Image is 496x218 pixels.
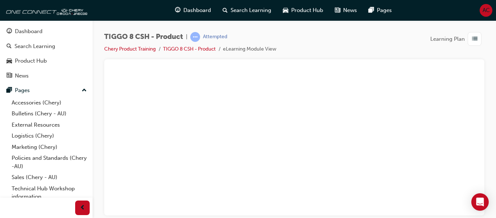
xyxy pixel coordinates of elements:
a: news-iconNews [329,3,363,18]
img: oneconnect [4,3,87,17]
span: pages-icon [7,87,12,94]
button: Pages [3,84,90,97]
div: News [15,72,29,80]
li: eLearning Module View [223,45,276,53]
a: Marketing (Chery) [9,142,90,153]
button: DashboardSearch LearningProduct HubNews [3,23,90,84]
span: news-icon [7,73,12,79]
span: guage-icon [175,6,180,15]
button: Learning Plan [430,32,484,46]
a: Product Hub [3,54,90,68]
a: Search Learning [3,40,90,53]
a: pages-iconPages [363,3,398,18]
a: Accessories (Chery) [9,97,90,108]
span: search-icon [7,43,12,50]
div: Product Hub [15,57,47,65]
span: list-icon [472,35,477,44]
span: News [343,6,357,15]
button: AC [480,4,492,17]
div: Pages [15,86,30,95]
a: News [3,69,90,83]
a: Sales (Chery - AU) [9,172,90,183]
a: car-iconProduct Hub [277,3,329,18]
div: Attempted [203,33,227,40]
span: AC [483,6,490,15]
a: Chery Product Training [104,46,156,52]
span: pages-icon [369,6,374,15]
a: search-iconSearch Learning [217,3,277,18]
span: car-icon [7,58,12,64]
div: Search Learning [15,42,55,51]
span: Pages [377,6,392,15]
a: Policies and Standards (Chery -AU) [9,152,90,172]
a: Bulletins (Chery - AU) [9,108,90,119]
div: Dashboard [15,27,42,36]
a: Logistics (Chery) [9,130,90,142]
span: Learning Plan [430,35,465,43]
span: search-icon [223,6,228,15]
span: news-icon [335,6,340,15]
span: learningRecordVerb_ATTEMPT-icon [190,32,200,42]
span: guage-icon [7,28,12,35]
span: Search Learning [231,6,271,15]
a: Technical Hub Workshop information [9,183,90,202]
span: up-icon [82,86,87,95]
a: External Resources [9,119,90,131]
span: Product Hub [291,6,323,15]
a: guage-iconDashboard [169,3,217,18]
span: Dashboard [183,6,211,15]
span: TIGGO 8 CSH - Product [104,33,183,41]
span: prev-icon [80,203,85,213]
span: car-icon [283,6,288,15]
div: Open Intercom Messenger [471,193,489,211]
a: Dashboard [3,25,90,38]
a: TIGGO 8 CSH - Product [163,46,216,52]
span: | [186,33,187,41]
